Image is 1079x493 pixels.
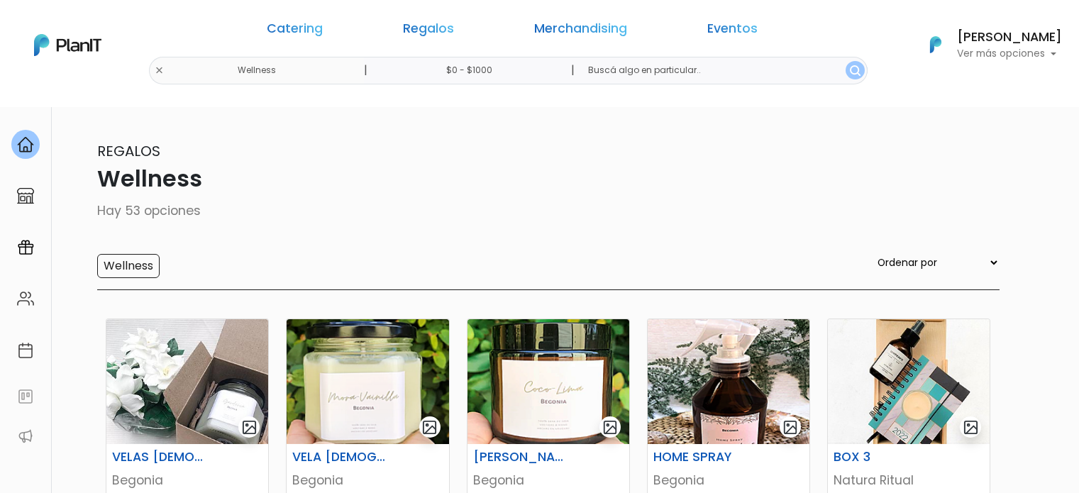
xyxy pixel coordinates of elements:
[155,66,164,75] img: close-6986928ebcb1d6c9903e3b54e860dbc4d054630f23adef3a32610726dff6a82b.svg
[825,450,937,465] h6: BOX 3
[17,388,34,405] img: feedback-78b5a0c8f98aac82b08bfc38622c3050aee476f2c9584af64705fc4e61158814.svg
[80,140,1000,162] p: Regalos
[106,319,268,444] img: thumb_BEGONIA.jpeg
[34,34,101,56] img: PlanIt Logo
[17,239,34,256] img: campaigns-02234683943229c281be62815700db0a1741e53638e28bf9629b52c665b00959.svg
[957,31,1062,44] h6: [PERSON_NAME]
[645,450,757,465] h6: HOME SPRAY
[963,419,979,436] img: gallery-light
[834,471,984,489] p: Natura Ritual
[577,57,867,84] input: Buscá algo en particular..
[17,290,34,307] img: people-662611757002400ad9ed0e3c099ab2801c6687ba6c219adb57efc949bc21e19d.svg
[467,319,629,444] img: thumb_02.png
[97,254,160,278] input: Wellness
[17,136,34,153] img: home-e721727adea9d79c4d83392d1f703f7f8bce08238fde08b1acbfd93340b81755.svg
[17,342,34,359] img: calendar-87d922413cdce8b2cf7b7f5f62616a5cf9e4887200fb71536465627b3292af00.svg
[17,428,34,445] img: partners-52edf745621dab592f3b2c58e3bca9d71375a7ef29c3b500c9f145b62cc070d4.svg
[571,62,575,79] p: |
[920,29,951,60] img: PlanIt Logo
[17,187,34,204] img: marketplace-4ceaa7011d94191e9ded77b95e3339b90024bf715f7c57f8cf31f2d8c509eaba.svg
[403,23,454,40] a: Regalos
[602,419,619,436] img: gallery-light
[957,49,1062,59] p: Ver más opciones
[80,201,1000,220] p: Hay 53 opciones
[782,419,799,436] img: gallery-light
[421,419,438,436] img: gallery-light
[648,319,809,444] img: thumb_04.png
[850,65,861,76] img: search_button-432b6d5273f82d61273b3651a40e1bd1b912527efae98b1b7a1b2c0702e16a8d.svg
[104,450,216,465] h6: VELAS [DEMOGRAPHIC_DATA] PERSONALIZADAS
[534,23,627,40] a: Merchandising
[292,471,443,489] p: Begonia
[241,419,258,436] img: gallery-light
[465,450,577,465] h6: [PERSON_NAME] - INDIVIDUAL
[707,23,758,40] a: Eventos
[112,471,262,489] p: Begonia
[912,26,1062,63] button: PlanIt Logo [PERSON_NAME] Ver más opciones
[267,23,323,40] a: Catering
[284,450,396,465] h6: VELA [DEMOGRAPHIC_DATA] EN FRASCO INDIVIDUAL
[473,471,624,489] p: Begonia
[80,162,1000,196] p: Wellness
[828,319,990,444] img: thumb_WhatsApp_Image_2021-10-19_at_21.03.51__1_portada.jpeg
[287,319,448,444] img: thumb_01.png
[653,471,804,489] p: Begonia
[364,62,367,79] p: |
